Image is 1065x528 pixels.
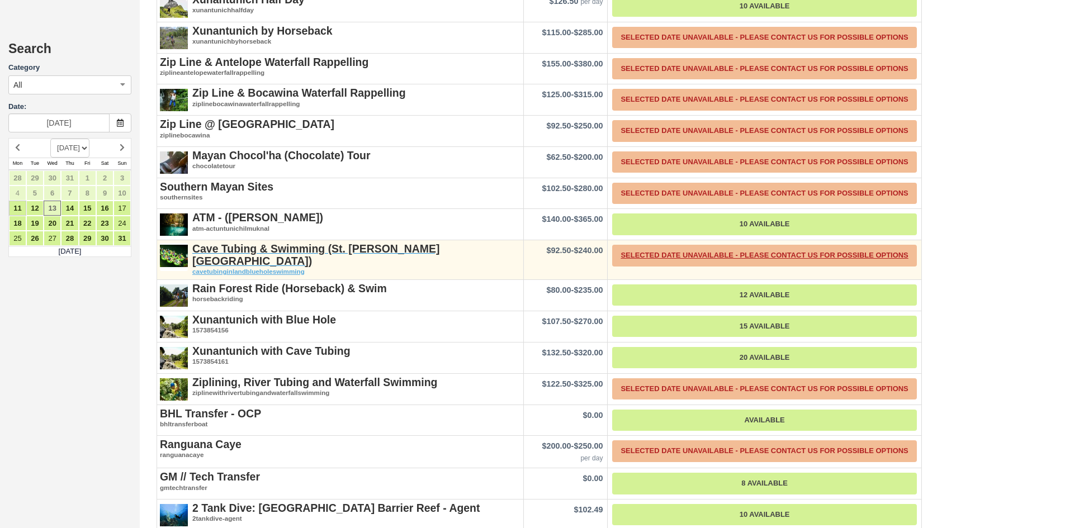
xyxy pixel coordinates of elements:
strong: Zip Line & Antelope Waterfall Rappelling [160,56,368,68]
span: $107.50 [542,317,571,326]
strong: BHL Transfer - OCP [160,407,261,420]
a: 31 [113,231,131,246]
a: 3 [113,170,131,185]
span: $62.50 [547,153,571,161]
span: $200.00 [542,441,571,450]
span: - [542,379,603,388]
a: 13 [44,201,61,216]
span: - [547,246,603,255]
th: Wed [44,158,61,170]
strong: Southern Mayan Sites [160,180,273,193]
a: 27 [44,231,61,246]
a: Zip Line & Antelope Waterfall Rappellingziplineantelopewaterfallrappelling [160,56,520,78]
a: GM // Tech Transfergmtechtransfer [160,471,520,492]
a: Cave Tubing & Swimming (St. [PERSON_NAME] [GEOGRAPHIC_DATA])cavetubinginlandblueholeswimming [160,243,520,276]
span: - [542,184,603,193]
em: xunantunichbyhorseback [160,37,520,46]
strong: Xunantunich with Cave Tubing [192,345,351,357]
img: S37-3 [160,150,188,178]
em: southernsites [160,193,520,202]
a: 24 [113,216,131,231]
a: 25 [9,231,26,246]
span: $270.00 [574,317,603,326]
em: ziplineantelopewaterfallrappelling [160,68,520,78]
span: $80.00 [547,286,571,294]
img: S112-1 [160,345,188,373]
strong: Zip Line & Bocawina Waterfall Rappelling [192,87,406,99]
span: - [547,286,603,294]
strong: Ziplining, River Tubing and Waterfall Swimming [192,376,437,388]
strong: ATM - ([PERSON_NAME]) [192,211,323,223]
em: 1573854156 [160,326,520,335]
span: - [542,317,603,326]
a: Selected Date Unavailable - Please contact us for possible options [612,89,916,111]
img: S111-1 [160,314,188,342]
a: 21 [61,216,78,231]
span: - [547,153,603,161]
strong: Mayan Chocol'ha (Chocolate) Tour [192,149,371,161]
span: $122.50 [542,379,571,388]
a: 10 Available [612,504,916,526]
span: $155.00 [542,59,571,68]
span: $250.00 [574,121,603,130]
span: $0.00 [583,411,603,420]
span: $235.00 [574,286,603,294]
em: 2tankdive-agent [160,514,520,524]
a: 11 [9,201,26,216]
strong: Cave Tubing & Swimming (St. [PERSON_NAME] [GEOGRAPHIC_DATA]) [192,242,439,267]
a: 22 [79,216,96,231]
a: Zip Line & Bocawina Waterfall Rappellingziplinebocawinawaterfallrappelling [160,87,520,108]
a: 4 [9,185,26,201]
strong: 2 Tank Dive: [GEOGRAPHIC_DATA] Barrier Reef - Agent [192,502,480,514]
a: ATM - ([PERSON_NAME])atm-actuntunichilmuknal [160,212,520,233]
a: Xunantunich with Cave Tubing1573854161 [160,345,520,367]
a: Selected Date Unavailable - Please contact us for possible options [612,151,916,173]
img: S39-1 [160,283,188,311]
img: S35-1 [160,377,188,405]
a: 31 [61,170,78,185]
a: 29 [26,170,44,185]
em: gmtechtransfer [160,483,520,493]
span: - [542,28,603,37]
a: Selected Date Unavailable - Please contact us for possible options [612,440,916,462]
a: 8 Available [612,473,916,494]
a: 2 Tank Dive: [GEOGRAPHIC_DATA] Barrier Reef - Agent2tankdive-agent [160,502,520,524]
span: All [13,79,22,91]
a: Selected Date Unavailable - Please contact us for possible options [612,58,916,80]
span: $102.50 [542,184,571,193]
strong: GM // Tech Transfer [160,470,260,483]
em: xunantunichhalfday [160,6,520,15]
a: 8 [79,185,96,201]
a: Mayan Chocol'ha (Chocolate) Tourchocolatetour [160,150,520,171]
a: 28 [9,170,26,185]
span: - [542,59,603,68]
a: 18 [9,216,26,231]
span: $102.49 [574,505,603,514]
em: per day [580,454,603,462]
span: $325.00 [574,379,603,388]
span: $280.00 [574,184,603,193]
a: Ranguana Cayeranguanacaye [160,439,520,460]
em: 1573854161 [160,357,520,367]
img: S42-2 [160,212,188,240]
strong: Ranguana Caye [160,438,242,450]
button: All [8,75,131,94]
a: 28 [61,231,78,246]
span: $365.00 [574,215,603,223]
a: 20 [44,216,61,231]
a: Available [612,410,916,431]
th: Mon [9,158,26,170]
span: $250.00 [574,441,603,450]
span: $92.50 [547,246,571,255]
a: 2 [96,170,113,185]
a: Selected Date Unavailable - Please contact us for possible options [612,378,916,400]
h2: Search [8,42,131,63]
th: Thu [61,158,78,170]
span: - [542,90,603,99]
a: 16 [96,201,113,216]
a: 15 [79,201,96,216]
span: - [542,441,603,450]
a: Ziplining, River Tubing and Waterfall Swimmingziplinewithrivertubingandwaterfallswimming [160,377,520,398]
strong: Xunantunich with Blue Hole [192,313,336,326]
a: 6 [44,185,61,201]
